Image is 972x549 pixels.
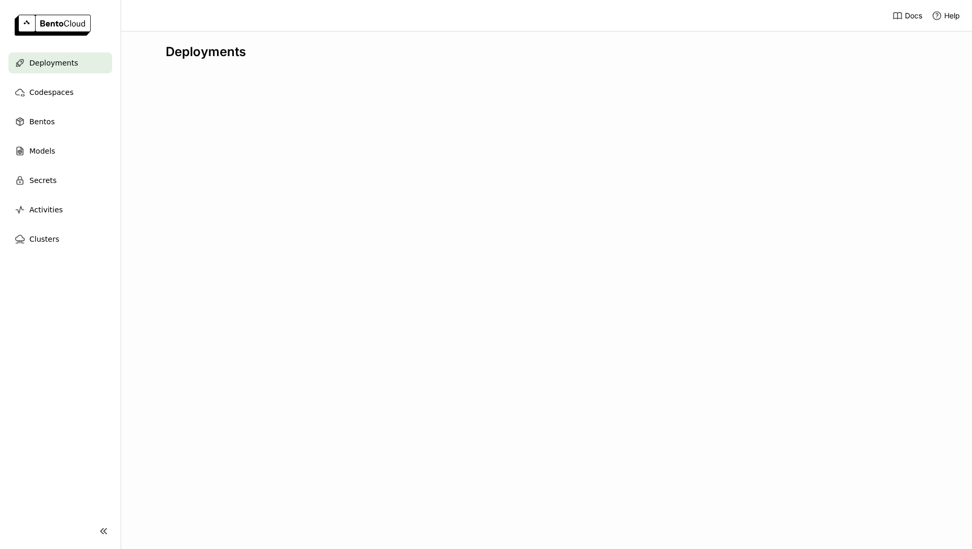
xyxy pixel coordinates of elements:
[29,57,78,69] span: Deployments
[29,145,55,157] span: Models
[29,174,57,187] span: Secrets
[29,203,63,216] span: Activities
[905,11,922,20] span: Docs
[932,10,960,21] div: Help
[29,233,59,245] span: Clusters
[8,229,112,250] a: Clusters
[29,86,73,99] span: Codespaces
[29,115,55,128] span: Bentos
[8,170,112,191] a: Secrets
[8,141,112,162] a: Models
[166,44,927,60] div: Deployments
[944,11,960,20] span: Help
[892,10,922,21] a: Docs
[15,15,91,36] img: logo
[8,111,112,132] a: Bentos
[8,199,112,220] a: Activities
